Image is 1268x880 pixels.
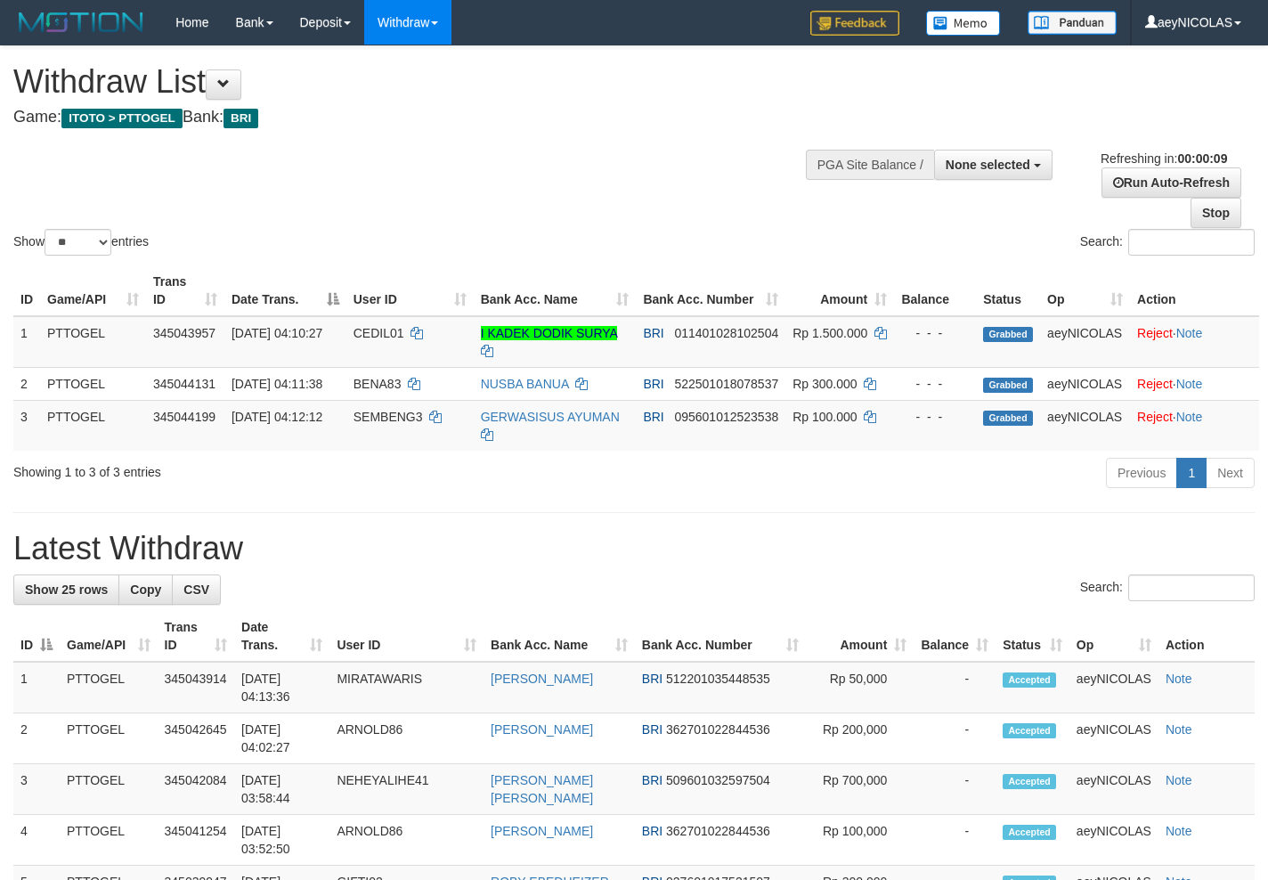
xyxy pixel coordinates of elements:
[983,378,1033,393] span: Grabbed
[1069,713,1158,764] td: aeyNICOLAS
[40,400,146,451] td: PTTOGEL
[232,326,322,340] span: [DATE] 04:10:27
[1166,773,1192,787] a: Note
[13,611,60,662] th: ID: activate to sort column descending
[1003,672,1056,688] span: Accepted
[785,265,894,316] th: Amount: activate to sort column ascending
[13,109,827,126] h4: Game: Bank:
[996,611,1069,662] th: Status: activate to sort column ascending
[172,574,221,605] a: CSV
[13,9,149,36] img: MOTION_logo.png
[153,377,215,391] span: 345044131
[1128,229,1255,256] input: Search:
[643,410,663,424] span: BRI
[792,410,857,424] span: Rp 100.000
[1177,151,1227,166] strong: 00:00:09
[1191,198,1241,228] a: Stop
[346,265,474,316] th: User ID: activate to sort column ascending
[1137,326,1173,340] a: Reject
[234,815,329,866] td: [DATE] 03:52:50
[1130,400,1259,451] td: ·
[13,64,827,100] h1: Withdraw List
[45,229,111,256] select: Showentries
[234,611,329,662] th: Date Trans.: activate to sort column ascending
[926,11,1001,36] img: Button%20Memo.svg
[1069,662,1158,713] td: aeyNICOLAS
[674,377,778,391] span: Copy 522501018078537 to clipboard
[666,824,770,838] span: Copy 362701022844536 to clipboard
[234,662,329,713] td: [DATE] 04:13:36
[474,265,637,316] th: Bank Acc. Name: activate to sort column ascending
[1176,326,1203,340] a: Note
[1130,265,1259,316] th: Action
[234,764,329,815] td: [DATE] 03:58:44
[1206,458,1255,488] a: Next
[158,764,234,815] td: 345042084
[901,324,969,342] div: - - -
[1003,774,1056,789] span: Accepted
[224,265,346,316] th: Date Trans.: activate to sort column descending
[1166,672,1192,686] a: Note
[642,773,662,787] span: BRI
[232,377,322,391] span: [DATE] 04:11:38
[481,410,620,424] a: GERWASISUS AYUMAN
[792,326,867,340] span: Rp 1.500.000
[13,764,60,815] td: 3
[60,662,158,713] td: PTTOGEL
[329,815,484,866] td: ARNOLD86
[976,265,1040,316] th: Status
[25,583,108,597] span: Show 25 rows
[13,531,1255,566] h1: Latest Withdraw
[354,377,402,391] span: BENA83
[1028,11,1117,35] img: panduan.png
[13,574,119,605] a: Show 25 rows
[1003,723,1056,738] span: Accepted
[1101,167,1241,198] a: Run Auto-Refresh
[158,713,234,764] td: 345042645
[1080,574,1255,601] label: Search:
[806,815,914,866] td: Rp 100,000
[1080,229,1255,256] label: Search:
[1137,377,1173,391] a: Reject
[329,713,484,764] td: ARNOLD86
[1158,611,1255,662] th: Action
[13,265,40,316] th: ID
[13,316,40,368] td: 1
[40,367,146,400] td: PTTOGEL
[806,611,914,662] th: Amount: activate to sort column ascending
[792,377,857,391] span: Rp 300.000
[1003,825,1056,840] span: Accepted
[158,815,234,866] td: 345041254
[806,662,914,713] td: Rp 50,000
[491,722,593,737] a: [PERSON_NAME]
[329,662,484,713] td: MIRATAWARIS
[1106,458,1177,488] a: Previous
[61,109,183,128] span: ITOTO > PTTOGEL
[901,408,969,426] div: - - -
[234,713,329,764] td: [DATE] 04:02:27
[481,377,569,391] a: NUSBA BANUA
[13,713,60,764] td: 2
[13,815,60,866] td: 4
[1040,400,1130,451] td: aeyNICOLAS
[946,158,1030,172] span: None selected
[635,611,806,662] th: Bank Acc. Number: activate to sort column ascending
[1166,722,1192,737] a: Note
[354,410,423,424] span: SEMBENG3
[40,316,146,368] td: PTTOGEL
[1166,824,1192,838] a: Note
[666,722,770,737] span: Copy 362701022844536 to clipboard
[183,583,209,597] span: CSV
[1137,410,1173,424] a: Reject
[983,327,1033,342] span: Grabbed
[901,375,969,393] div: - - -
[1069,764,1158,815] td: aeyNICOLAS
[13,229,149,256] label: Show entries
[1130,316,1259,368] td: ·
[130,583,161,597] span: Copy
[806,764,914,815] td: Rp 700,000
[153,410,215,424] span: 345044199
[914,815,996,866] td: -
[642,672,662,686] span: BRI
[329,611,484,662] th: User ID: activate to sort column ascending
